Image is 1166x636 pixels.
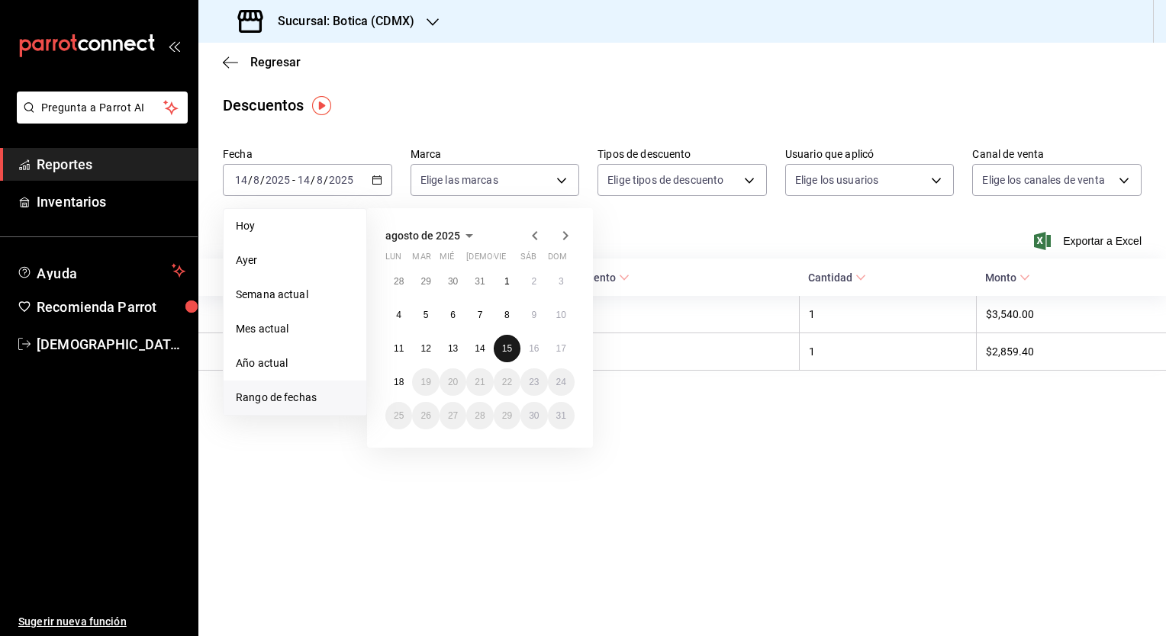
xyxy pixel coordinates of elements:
input: -- [253,174,260,186]
span: Rango de fechas [236,390,354,406]
button: 12 de agosto de 2025 [412,335,439,362]
abbr: 10 de agosto de 2025 [556,310,566,320]
h3: Sucursal: Botica (CDMX) [266,12,414,31]
abbr: 29 de julio de 2025 [420,276,430,287]
abbr: 4 de agosto de 2025 [396,310,401,320]
button: 18 de agosto de 2025 [385,368,412,396]
abbr: 9 de agosto de 2025 [531,310,536,320]
th: Orden [517,333,800,371]
button: 6 de agosto de 2025 [440,301,466,329]
th: Orden [517,296,800,333]
button: agosto de 2025 [385,226,478,245]
span: Inventarios [37,191,185,212]
button: 17 de agosto de 2025 [548,335,575,362]
span: Año actual [236,355,354,371]
th: [PERSON_NAME] [198,333,517,371]
th: 1 [799,333,976,371]
abbr: lunes [385,252,401,268]
span: / [324,174,328,186]
label: Fecha [223,149,392,159]
abbr: 5 de agosto de 2025 [424,310,429,320]
span: Cantidad [808,271,866,284]
span: Ayer [236,252,354,268]
th: $3,540.00 [976,296,1166,333]
span: agosto de 2025 [385,230,460,242]
button: 8 de agosto de 2025 [494,301,520,329]
button: Pregunta a Parrot AI [17,92,188,124]
button: 21 de agosto de 2025 [466,368,493,396]
abbr: martes [412,252,430,268]
button: 10 de agosto de 2025 [548,301,575,329]
abbr: sábado [520,252,536,268]
button: 4 de agosto de 2025 [385,301,412,329]
abbr: 30 de agosto de 2025 [529,410,539,421]
button: 13 de agosto de 2025 [440,335,466,362]
abbr: 2 de agosto de 2025 [531,276,536,287]
abbr: domingo [548,252,567,268]
abbr: 16 de agosto de 2025 [529,343,539,354]
button: 15 de agosto de 2025 [494,335,520,362]
abbr: 12 de agosto de 2025 [420,343,430,354]
a: Pregunta a Parrot AI [11,111,188,127]
abbr: 1 de agosto de 2025 [504,276,510,287]
label: Canal de venta [972,149,1142,159]
button: 16 de agosto de 2025 [520,335,547,362]
span: Hoy [236,218,354,234]
label: Tipos de descuento [597,149,767,159]
button: Regresar [223,55,301,69]
button: 11 de agosto de 2025 [385,335,412,362]
abbr: 3 de agosto de 2025 [559,276,564,287]
abbr: 14 de agosto de 2025 [475,343,485,354]
button: 31 de agosto de 2025 [548,402,575,429]
button: 25 de agosto de 2025 [385,402,412,429]
button: 5 de agosto de 2025 [412,301,439,329]
button: Exportar a Excel [1037,232,1142,250]
abbr: 17 de agosto de 2025 [556,343,566,354]
button: 29 de julio de 2025 [412,268,439,295]
abbr: 13 de agosto de 2025 [448,343,458,354]
span: [DEMOGRAPHIC_DATA][PERSON_NAME][DATE] [37,334,185,355]
span: Recomienda Parrot [37,297,185,317]
abbr: 19 de agosto de 2025 [420,377,430,387]
button: 3 de agosto de 2025 [548,268,575,295]
span: / [311,174,315,186]
input: ---- [265,174,291,186]
span: Elige los canales de venta [982,172,1104,188]
abbr: jueves [466,252,556,268]
button: 27 de agosto de 2025 [440,402,466,429]
span: Pregunta a Parrot AI [41,100,164,116]
abbr: viernes [494,252,506,268]
abbr: 22 de agosto de 2025 [502,377,512,387]
button: 29 de agosto de 2025 [494,402,520,429]
button: 23 de agosto de 2025 [520,368,547,396]
button: 9 de agosto de 2025 [520,301,547,329]
th: 1 [799,296,976,333]
button: open_drawer_menu [168,40,180,52]
abbr: 15 de agosto de 2025 [502,343,512,354]
abbr: 31 de agosto de 2025 [556,410,566,421]
abbr: 8 de agosto de 2025 [504,310,510,320]
span: Semana actual [236,287,354,303]
button: Tooltip marker [312,96,331,115]
span: Sugerir nueva función [18,614,185,630]
span: Regresar [250,55,301,69]
abbr: 23 de agosto de 2025 [529,377,539,387]
abbr: 21 de agosto de 2025 [475,377,485,387]
button: 28 de agosto de 2025 [466,402,493,429]
button: 7 de agosto de 2025 [466,301,493,329]
button: 14 de agosto de 2025 [466,335,493,362]
button: 30 de julio de 2025 [440,268,466,295]
button: 2 de agosto de 2025 [520,268,547,295]
abbr: 24 de agosto de 2025 [556,377,566,387]
span: / [260,174,265,186]
button: 22 de agosto de 2025 [494,368,520,396]
input: ---- [328,174,354,186]
input: -- [316,174,324,186]
span: Reportes [37,154,185,175]
span: Monto [985,271,1030,284]
abbr: 30 de julio de 2025 [448,276,458,287]
span: Elige los usuarios [795,172,878,188]
abbr: 11 de agosto de 2025 [394,343,404,354]
abbr: 28 de julio de 2025 [394,276,404,287]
